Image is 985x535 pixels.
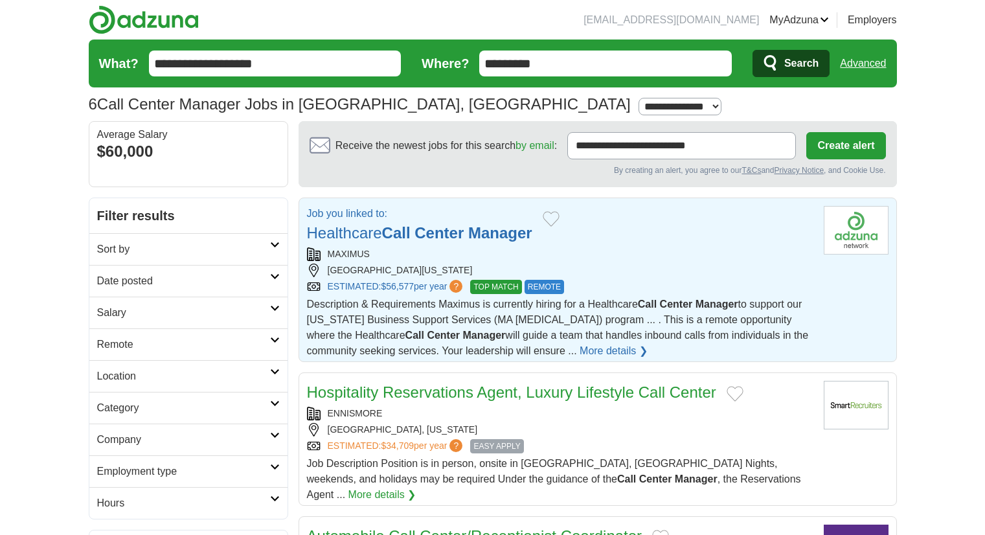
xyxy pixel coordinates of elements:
a: MyAdzuna [769,12,829,28]
img: Company logo [824,206,889,255]
span: Search [784,51,819,76]
a: More details ❯ [580,343,648,359]
a: Location [89,360,288,392]
h2: Location [97,369,270,384]
strong: Center [660,299,693,310]
span: $34,709 [381,440,414,451]
a: ESTIMATED:$34,709per year? [328,439,466,453]
strong: Manager [463,330,506,341]
a: Privacy Notice [774,166,824,175]
a: More details ❯ [348,487,416,503]
div: [GEOGRAPHIC_DATA][US_STATE] [307,264,813,277]
span: $56,577 [381,281,414,291]
h2: Filter results [89,198,288,233]
strong: Manager [468,224,532,242]
span: ? [449,439,462,452]
h2: Employment type [97,464,270,479]
button: Create alert [806,132,885,159]
div: $60,000 [97,140,280,163]
strong: Call [382,224,411,242]
span: REMOTE [525,280,564,294]
strong: Manager [675,473,718,484]
strong: Center [414,224,464,242]
strong: Center [639,473,672,484]
a: Advanced [840,51,886,76]
span: TOP MATCH [470,280,521,294]
h1: Call Center Manager Jobs in [GEOGRAPHIC_DATA], [GEOGRAPHIC_DATA] [89,95,631,113]
a: Date posted [89,265,288,297]
strong: Center [427,330,460,341]
a: Employers [848,12,897,28]
span: Description & Requirements Maximus is currently hiring for a Healthcare to support our [US_STATE]... [307,299,809,356]
li: [EMAIL_ADDRESS][DOMAIN_NAME] [583,12,759,28]
h2: Sort by [97,242,270,257]
h2: Company [97,432,270,448]
div: MAXIMUS [307,247,813,261]
h2: Salary [97,305,270,321]
p: Job you linked to: [307,206,532,222]
span: Job Description Position is in person, onsite in [GEOGRAPHIC_DATA], [GEOGRAPHIC_DATA] Nights, wee... [307,458,801,500]
a: HealthcareCall Center Manager [307,224,532,242]
label: Where? [422,54,469,73]
button: Add to favorite jobs [727,386,743,402]
span: Receive the newest jobs for this search : [335,138,557,154]
img: Adzuna logo [89,5,199,34]
strong: Call [405,330,424,341]
a: Sort by [89,233,288,265]
h2: Hours [97,495,270,511]
a: Hours [89,487,288,519]
a: Hospitality Reservations Agent, Luxury Lifestyle Call Center [307,383,716,401]
a: Remote [89,328,288,360]
div: By creating an alert, you agree to our and , and Cookie Use. [310,165,886,176]
a: Salary [89,297,288,328]
span: ? [449,280,462,293]
strong: Call [638,299,657,310]
a: Category [89,392,288,424]
span: 6 [89,93,97,116]
h2: Date posted [97,273,270,289]
img: Company logo [824,381,889,429]
button: Add to favorite jobs [543,211,560,227]
a: by email [515,140,554,151]
button: Search [753,50,830,77]
strong: Manager [696,299,738,310]
a: Company [89,424,288,455]
a: Employment type [89,455,288,487]
div: ENNISMORE [307,407,813,420]
span: EASY APPLY [470,439,523,453]
h2: Category [97,400,270,416]
a: ESTIMATED:$56,577per year? [328,280,466,294]
div: Average Salary [97,130,280,140]
div: [GEOGRAPHIC_DATA], [US_STATE] [307,423,813,437]
h2: Remote [97,337,270,352]
label: What? [99,54,139,73]
a: T&Cs [742,166,761,175]
strong: Call [617,473,636,484]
